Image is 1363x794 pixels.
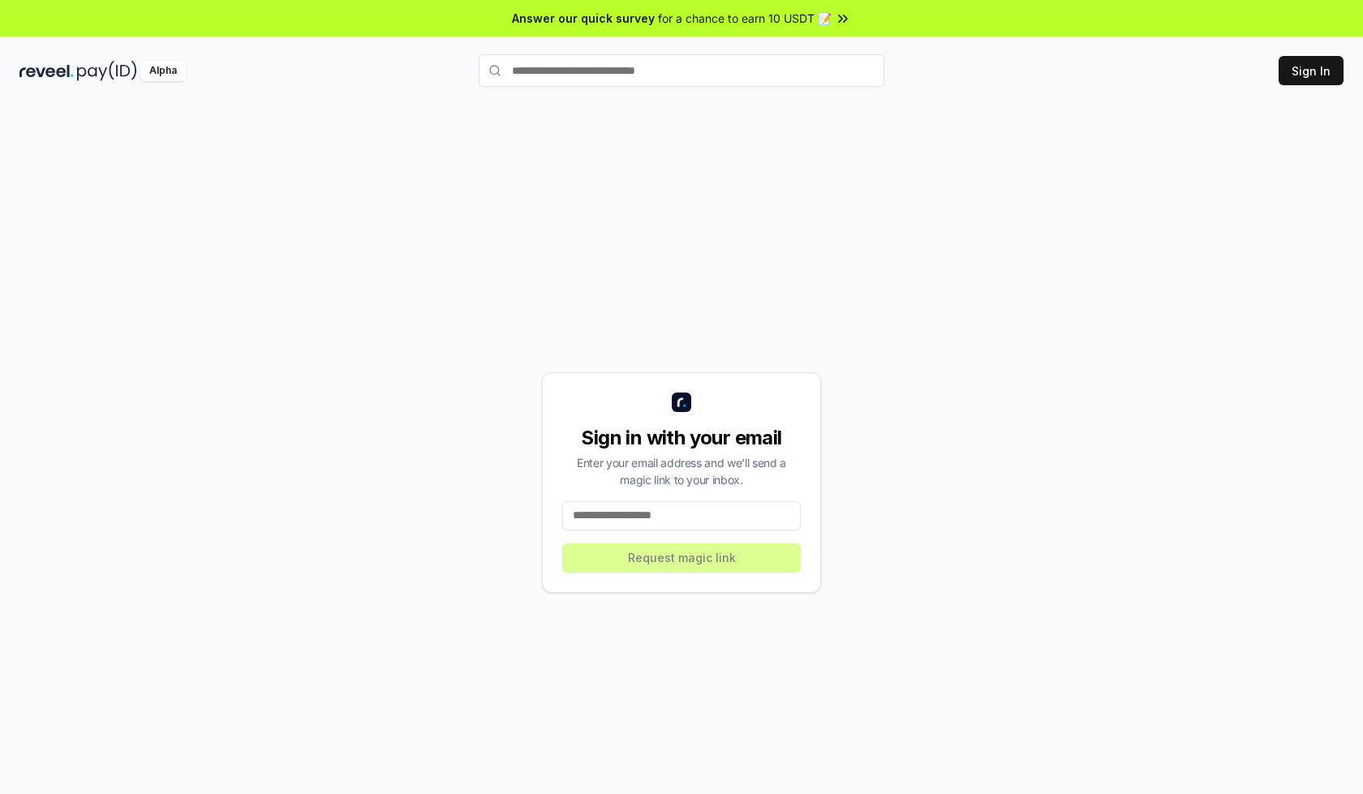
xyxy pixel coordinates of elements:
[562,454,801,488] div: Enter your email address and we’ll send a magic link to your inbox.
[562,425,801,451] div: Sign in with your email
[672,393,691,412] img: logo_small
[512,10,655,27] span: Answer our quick survey
[140,61,186,81] div: Alpha
[1279,56,1344,85] button: Sign In
[77,61,137,81] img: pay_id
[658,10,832,27] span: for a chance to earn 10 USDT 📝
[19,61,74,81] img: reveel_dark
